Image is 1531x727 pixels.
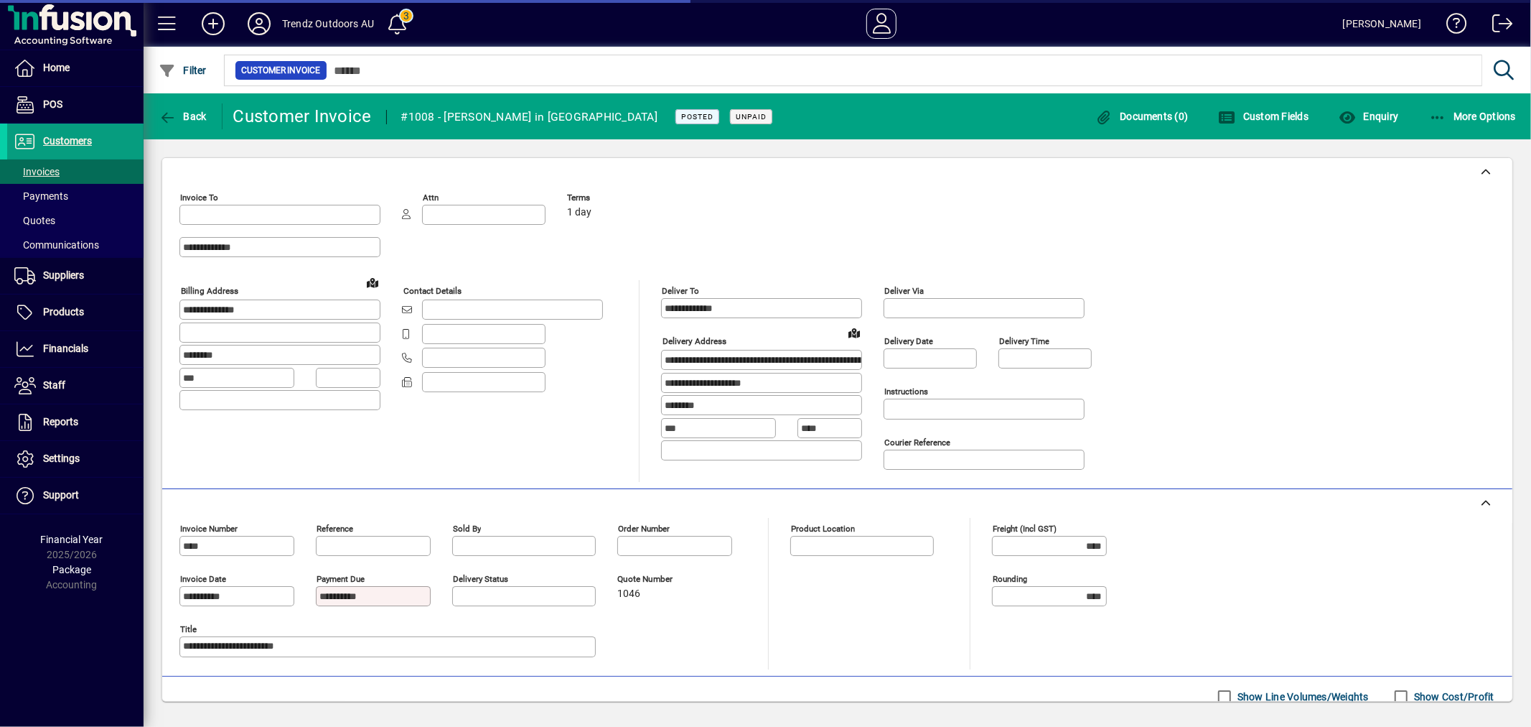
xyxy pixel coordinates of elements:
app-page-header-button: Back [144,103,223,129]
span: Home [43,62,70,73]
mat-label: Invoice number [180,524,238,534]
a: Invoices [7,159,144,184]
span: Payments [14,190,68,202]
span: Enquiry [1339,111,1398,122]
span: Quote number [617,575,703,584]
button: Add [190,11,236,37]
a: Logout [1481,3,1513,50]
mat-label: Payment due [317,574,365,584]
div: #1008 - [PERSON_NAME] in [GEOGRAPHIC_DATA] [401,106,658,129]
mat-label: Instructions [884,386,928,397]
span: Documents (0) [1095,111,1189,122]
mat-label: Deliver To [662,286,699,296]
a: Staff [7,368,144,404]
span: Reports [43,416,78,427]
mat-label: Invoice To [180,193,218,203]
button: Custom Fields [1215,103,1313,129]
mat-label: Title [180,624,197,634]
mat-label: Delivery time [999,336,1049,346]
span: 1046 [617,588,640,600]
span: Financial Year [41,534,103,545]
a: Communications [7,233,144,257]
span: Communications [14,239,99,251]
div: Customer Invoice [233,105,372,128]
label: Show Line Volumes/Weights [1235,690,1369,704]
span: Unpaid [736,112,767,121]
span: Customer Invoice [241,63,321,78]
a: Financials [7,331,144,367]
span: POS [43,98,62,110]
a: Support [7,478,144,514]
a: Reports [7,404,144,440]
a: Quotes [7,208,144,233]
mat-label: Deliver via [884,286,924,296]
a: Products [7,295,144,330]
mat-label: Delivery status [453,574,508,584]
span: Products [43,306,84,318]
a: Home [7,50,144,86]
label: Show Cost/Profit [1411,690,1494,704]
a: POS [7,87,144,123]
span: Quotes [14,215,55,226]
mat-label: Rounding [993,574,1027,584]
span: Terms [567,193,653,203]
button: Documents (0) [1092,103,1192,129]
a: Payments [7,184,144,208]
button: Filter [155,57,210,83]
span: Invoices [14,166,60,177]
button: Profile [236,11,282,37]
mat-label: Sold by [453,524,481,534]
span: Posted [681,112,713,121]
mat-label: Delivery date [884,336,933,346]
a: Suppliers [7,258,144,294]
span: Customers [43,135,92,147]
span: More Options [1429,111,1517,122]
span: Package [52,564,91,575]
mat-label: Courier Reference [884,437,950,448]
mat-label: Reference [317,524,353,534]
span: Custom Fields [1219,111,1309,122]
button: Enquiry [1335,103,1402,129]
div: [PERSON_NAME] [1343,12,1421,35]
mat-label: Order number [618,524,670,534]
button: Back [155,103,210,129]
a: Knowledge Base [1436,3,1467,50]
mat-label: Product location [791,524,855,534]
span: Staff [43,379,65,391]
mat-label: Attn [423,193,439,203]
button: More Options [1425,103,1520,129]
a: Settings [7,441,144,477]
span: 1 day [567,207,591,218]
a: View on map [843,321,866,344]
span: Settings [43,453,80,464]
mat-label: Invoice date [180,574,226,584]
div: Trendz Outdoors AU [282,12,374,35]
a: View on map [361,271,384,294]
span: Back [159,111,207,122]
span: Suppliers [43,269,84,281]
mat-label: Freight (incl GST) [993,524,1057,534]
span: Financials [43,343,88,354]
span: Support [43,489,79,501]
span: Filter [159,65,207,76]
